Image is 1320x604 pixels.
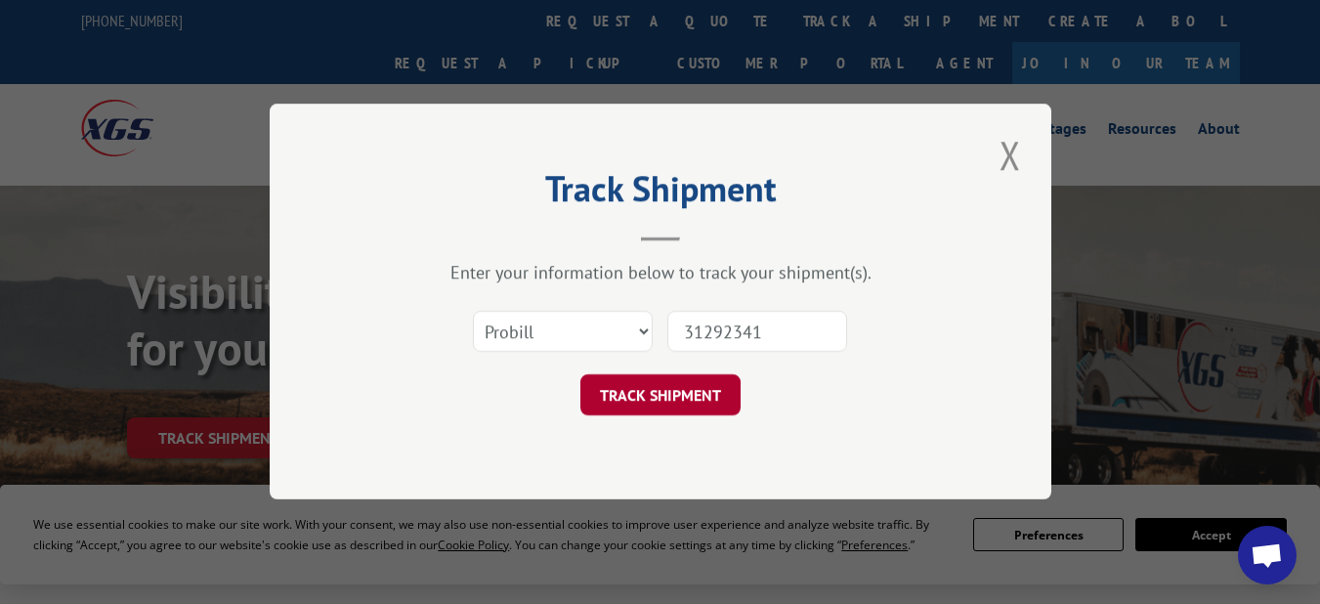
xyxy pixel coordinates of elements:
button: Close modal [994,128,1027,182]
h2: Track Shipment [367,175,954,212]
button: TRACK SHIPMENT [580,375,741,416]
a: Open chat [1238,526,1297,584]
div: Enter your information below to track your shipment(s). [367,262,954,284]
input: Number(s) [667,312,847,353]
